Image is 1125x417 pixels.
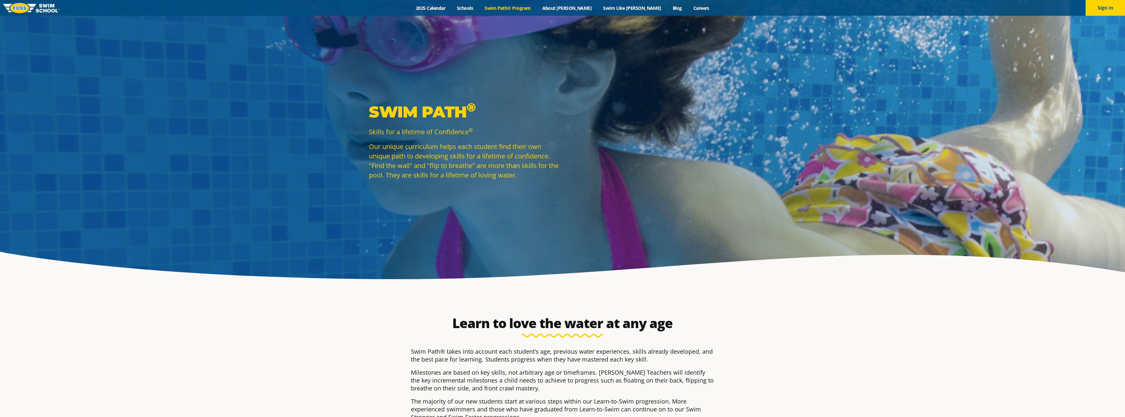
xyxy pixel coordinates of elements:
[408,315,718,331] h2: Learn to love the water at any age
[536,5,597,11] a: About [PERSON_NAME]
[3,3,59,13] img: FOSS Swim School Logo
[369,102,559,122] p: Swim Path
[411,347,714,363] p: Swim Path® takes into account each student’s age, previous water experiences, skills already deve...
[479,5,536,11] a: Swim Path® Program
[411,368,714,392] p: Milestones are based on key skills, not arbitrary age or timeframes. [PERSON_NAME] Teachers will ...
[687,5,715,11] a: Careers
[451,5,479,11] a: Schools
[369,142,559,180] p: Our unique curriculum helps each student find their own unique path to developing skills for a li...
[469,127,473,133] sup: ®
[467,100,476,115] sup: ®
[369,127,559,136] p: Skills for a lifetime of Confidence
[410,5,451,11] a: 2025 Calendar
[597,5,667,11] a: Swim Like [PERSON_NAME]
[667,5,687,11] a: Blog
